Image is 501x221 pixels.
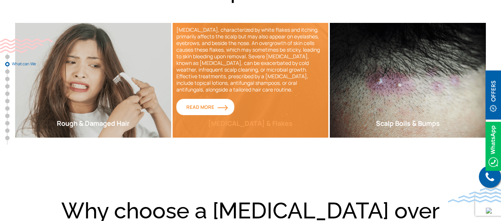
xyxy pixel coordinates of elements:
[217,105,228,111] img: orange-arrow.svg
[15,120,171,128] h2: Rough & Damaged Hair
[176,26,320,93] span: [MEDICAL_DATA], characterized by white flakes and itching, primarily affects the scalp but may al...
[186,104,224,110] span: Read More
[486,141,501,149] a: Whatsappicon
[330,120,486,128] h2: Scalp Boils & Bumps
[12,62,49,66] span: What can We
[448,188,501,203] img: bluewave
[486,208,492,214] img: up-blue-arrow.svg
[486,122,501,171] img: Whatsappicon
[176,99,234,115] a: Read More
[486,70,501,120] img: offerBt
[5,62,10,66] a: What can We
